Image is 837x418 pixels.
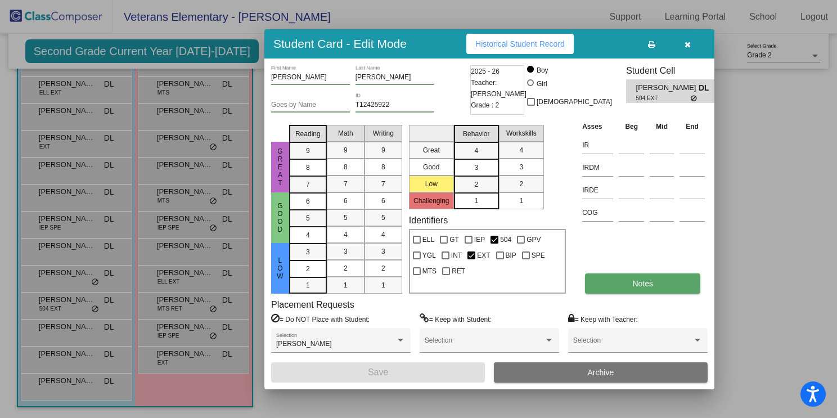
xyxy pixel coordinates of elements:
[344,230,348,240] span: 4
[636,94,691,102] span: 504 EXT
[381,263,385,273] span: 2
[471,66,499,77] span: 2025 - 26
[381,196,385,206] span: 6
[381,145,385,155] span: 9
[373,128,394,138] span: Writing
[536,79,547,89] div: Girl
[295,129,321,139] span: Reading
[632,279,653,288] span: Notes
[422,264,436,278] span: MTS
[344,263,348,273] span: 2
[306,264,310,274] span: 2
[306,179,310,190] span: 7
[409,215,448,226] label: Identifiers
[506,128,537,138] span: Workskills
[471,100,499,111] span: Grade : 2
[271,313,370,325] label: = Do NOT Place with Student:
[271,299,354,310] label: Placement Requests
[271,362,485,383] button: Save
[306,196,310,206] span: 6
[475,39,565,48] span: Historical Student Record
[306,280,310,290] span: 1
[636,82,699,94] span: [PERSON_NAME]
[532,249,545,262] span: SPE
[452,264,465,278] span: RET
[422,233,434,246] span: ELL
[275,257,285,280] span: Low
[582,137,613,154] input: assessment
[381,213,385,223] span: 5
[344,280,348,290] span: 1
[420,313,492,325] label: = Keep with Student:
[271,101,350,109] input: goes by name
[381,280,385,290] span: 1
[344,213,348,223] span: 5
[276,340,332,348] span: [PERSON_NAME]
[381,179,385,189] span: 7
[471,77,526,100] span: Teacher: [PERSON_NAME]
[519,162,523,172] span: 3
[588,368,614,377] span: Archive
[647,120,677,133] th: Mid
[474,233,485,246] span: IEP
[519,145,523,155] span: 4
[368,367,388,377] span: Save
[506,249,516,262] span: BIP
[474,196,478,206] span: 1
[355,101,434,109] input: Enter ID
[494,362,708,383] button: Archive
[536,65,548,75] div: Boy
[344,162,348,172] span: 8
[381,230,385,240] span: 4
[344,179,348,189] span: 7
[474,163,478,173] span: 3
[526,233,541,246] span: GPV
[616,120,647,133] th: Beg
[474,179,478,190] span: 2
[474,146,478,156] span: 4
[582,159,613,176] input: assessment
[579,120,616,133] th: Asses
[381,246,385,257] span: 3
[451,249,462,262] span: INT
[477,249,490,262] span: EXT
[537,95,612,109] span: [DEMOGRAPHIC_DATA]
[466,34,574,54] button: Historical Student Record
[381,162,385,172] span: 8
[500,233,511,246] span: 504
[306,230,310,240] span: 4
[568,313,638,325] label: = Keep with Teacher:
[275,202,285,233] span: Good
[306,213,310,223] span: 5
[582,204,613,221] input: assessment
[306,146,310,156] span: 9
[626,65,724,76] h3: Student Cell
[519,179,523,189] span: 2
[275,147,285,187] span: Great
[338,128,353,138] span: Math
[306,163,310,173] span: 8
[306,247,310,257] span: 3
[585,273,700,294] button: Notes
[344,145,348,155] span: 9
[344,196,348,206] span: 6
[273,37,407,51] h3: Student Card - Edit Mode
[344,246,348,257] span: 3
[463,129,489,139] span: Behavior
[519,196,523,206] span: 1
[449,233,459,246] span: GT
[582,182,613,199] input: assessment
[677,120,708,133] th: End
[422,249,436,262] span: YGL
[699,82,714,94] span: DL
